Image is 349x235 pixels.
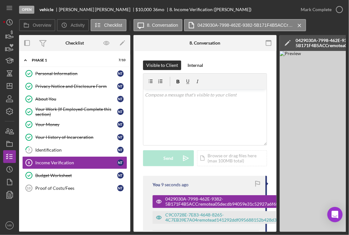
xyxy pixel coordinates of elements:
button: 0429030A-7998-462E-9382-5B171F4B5ACCremotea05decdb94059e31c52927a6f6f5bbc1c0754070-1-original.JPEG [153,195,327,208]
div: N T [117,147,124,153]
a: Budget WorksheetNT [22,169,127,182]
a: 10Proof of Costs/FeesNT [22,182,127,195]
div: Personal Information [35,71,117,76]
button: Send [143,150,194,166]
button: 0429030A-7998-462E-9382-5B171F4B5ACCremotea05decdb94059e31c52927a6f6f5bbc1c0754070-1-original.JPEG [184,19,306,31]
span: $10,000 [136,7,152,12]
a: Your History of IncarcerationNT [22,131,127,144]
button: C9C0728E-7E83-4648-8265-4C7EB39E7A04remotead141292ddf095688152b428d395e04a40f2f4af-1-original.JPEG [153,211,326,224]
a: Privacy Notice and Disclosure FormNT [22,80,127,93]
div: About You [35,96,117,102]
label: Checklist [104,23,122,28]
div: N T [117,121,124,128]
div: Your Work (If Employed Complete this section) [35,107,117,117]
div: 0429030A-7998-462E-9382-5B171F4B5ACCremotea05decdb94059e31c52927a6f6f5bbc1c0754070-1-original.JPEG [165,196,311,207]
div: 8. Conversation [190,40,221,46]
b: vehicle [39,7,53,12]
tspan: 8 [28,161,30,165]
div: Send [164,150,174,166]
a: Your Work (If Employed Complete this section)NT [22,105,127,118]
div: [PERSON_NAME] [PERSON_NAME] [59,7,136,12]
a: Your MoneyNT [22,118,127,131]
tspan: 10 [27,186,31,190]
button: Checklist [91,19,127,31]
text: MB [7,224,12,227]
a: Personal InformationNT [22,67,127,80]
div: 36 mo [153,7,164,12]
div: Internal [188,61,203,70]
button: Overview [19,19,55,31]
div: N T [117,70,124,77]
button: Activity [57,19,89,31]
div: 8. Income Verification ([PERSON_NAME]) [170,7,252,12]
div: N T [117,96,124,102]
a: 7IdentificationNT [22,144,127,156]
button: 8. Conversation [133,19,182,31]
div: 7 / 10 [114,58,126,62]
div: N T [117,160,124,166]
button: Mark Complete [294,3,346,16]
div: Budget Worksheet [35,173,117,178]
div: Open Intercom Messenger [327,207,343,222]
label: 8. Conversation [147,23,178,28]
div: Phase 1 [32,58,110,62]
div: N T [117,185,124,191]
button: Visible to Client [143,61,181,70]
div: Visible to Client [146,61,178,70]
label: Overview [33,23,51,28]
div: Your History of Incarceration [35,135,117,140]
div: Identification [35,147,117,153]
div: N T [117,172,124,179]
div: Mark Complete [301,3,332,16]
div: You [153,182,160,187]
div: Proof of Costs/Fees [35,186,117,191]
div: Your Money [35,122,117,127]
div: Income Verification [35,160,117,165]
div: Open [19,6,34,14]
div: Privacy Notice and Disclosure Form [35,84,117,89]
button: MB [3,219,16,232]
tspan: 7 [28,148,30,152]
div: N T [117,109,124,115]
div: C9C0728E-7E83-4648-8265-4C7EB39E7A04remotead141292ddf095688152b428d395e04a40f2f4af-1-original.JPEG [165,212,310,223]
div: Checklist [65,40,84,46]
div: N T [117,134,124,140]
button: Internal [184,61,206,70]
div: N T [117,83,124,89]
a: 8Income VerificationNT [22,156,127,169]
time: 2025-10-09 14:43 [161,182,188,187]
a: About YouNT [22,93,127,105]
label: 0429030A-7998-462E-9382-5B171F4B5ACCremotea05decdb94059e31c52927a6f6f5bbc1c0754070-1-original.JPEG [198,23,293,28]
label: Activity [71,23,85,28]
